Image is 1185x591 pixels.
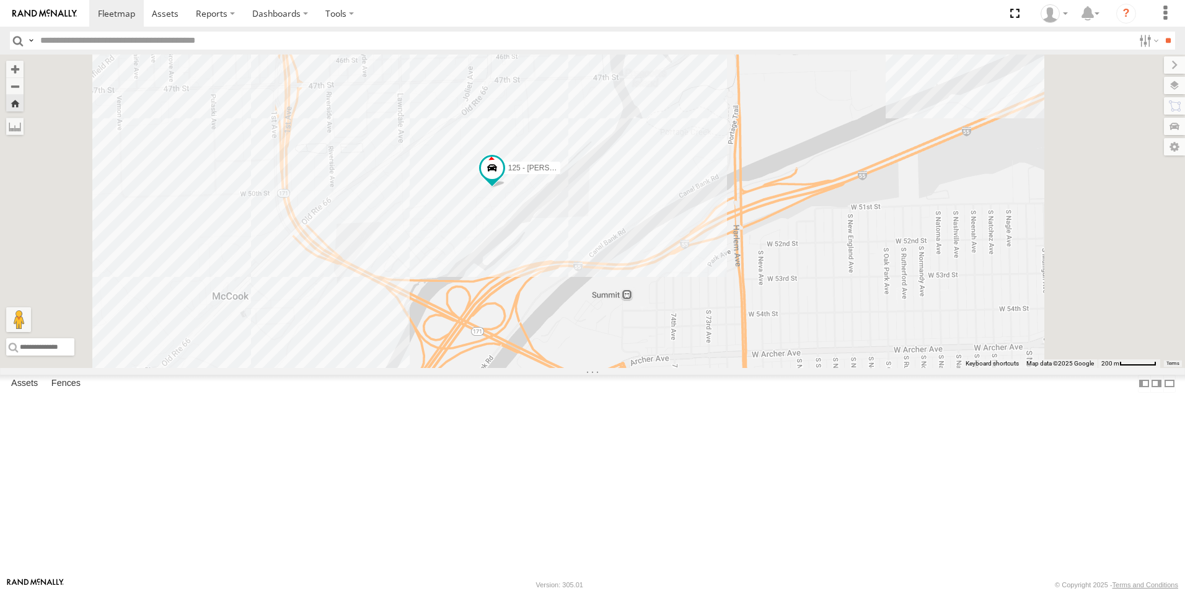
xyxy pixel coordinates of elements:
button: Zoom in [6,61,24,77]
button: Zoom out [6,77,24,95]
label: Map Settings [1164,138,1185,155]
label: Measure [6,118,24,135]
label: Assets [5,375,44,392]
div: © Copyright 2025 - [1055,581,1178,589]
span: 200 m [1101,360,1119,367]
span: Map data ©2025 Google [1026,360,1094,367]
a: Visit our Website [7,579,64,591]
label: Search Query [26,32,36,50]
label: Hide Summary Table [1163,375,1176,393]
i: ? [1116,4,1136,24]
button: Drag Pegman onto the map to open Street View [6,307,31,332]
label: Fences [45,375,87,392]
label: Dock Summary Table to the Right [1150,375,1163,393]
span: 125 - [PERSON_NAME] [508,164,588,172]
img: rand-logo.svg [12,9,77,18]
label: Search Filter Options [1134,32,1161,50]
label: Dock Summary Table to the Left [1138,375,1150,393]
a: Terms [1166,361,1179,366]
button: Zoom Home [6,95,24,112]
div: Version: 305.01 [536,581,583,589]
button: Keyboard shortcuts [966,359,1019,368]
a: Terms and Conditions [1112,581,1178,589]
button: Map Scale: 200 m per 56 pixels [1098,359,1160,368]
div: Ed Pruneda [1036,4,1072,23]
